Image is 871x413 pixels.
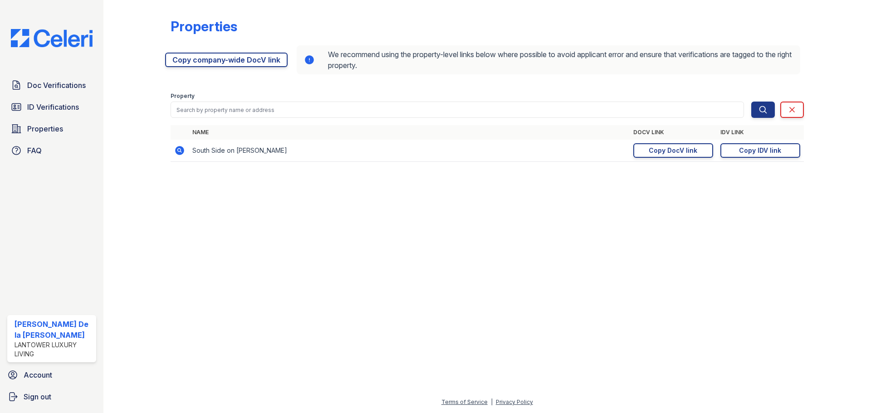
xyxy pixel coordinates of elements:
th: Name [189,125,630,140]
a: Doc Verifications [7,76,96,94]
a: FAQ [7,141,96,160]
input: Search by property name or address [171,102,744,118]
label: Property [171,92,195,100]
a: Copy DocV link [633,143,713,158]
td: South Side on [PERSON_NAME] [189,140,630,162]
div: | [491,398,493,405]
th: IDV Link [717,125,804,140]
div: Properties [171,18,237,34]
a: Sign out [4,388,100,406]
a: Copy company-wide DocV link [165,53,288,67]
span: Sign out [24,391,51,402]
th: DocV Link [630,125,717,140]
a: Properties [7,120,96,138]
div: We recommend using the property-level links below where possible to avoid applicant error and ens... [297,45,800,74]
a: Account [4,366,100,384]
a: ID Verifications [7,98,96,116]
div: Lantower Luxury Living [15,340,93,359]
a: Copy IDV link [720,143,800,158]
span: ID Verifications [27,102,79,112]
span: Doc Verifications [27,80,86,91]
span: FAQ [27,145,42,156]
a: Terms of Service [441,398,488,405]
div: Copy IDV link [739,146,781,155]
img: CE_Logo_Blue-a8612792a0a2168367f1c8372b55b34899dd931a85d93a1a3d3e32e68fde9ad4.png [4,29,100,47]
div: [PERSON_NAME] De la [PERSON_NAME] [15,319,93,340]
div: Copy DocV link [649,146,697,155]
span: Properties [27,123,63,134]
a: Privacy Policy [496,398,533,405]
span: Account [24,369,52,380]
